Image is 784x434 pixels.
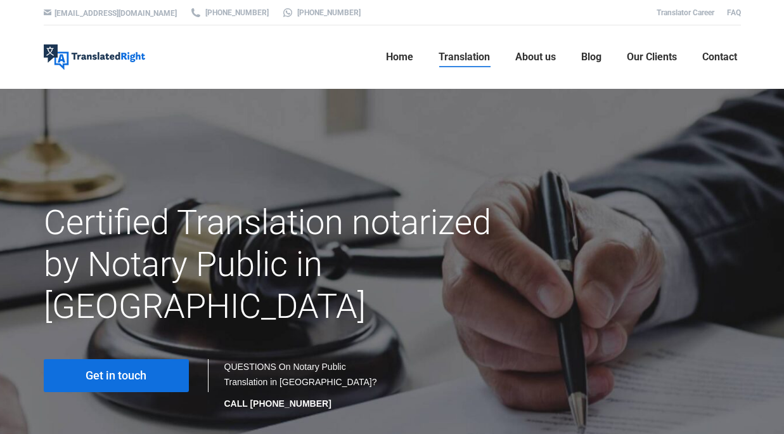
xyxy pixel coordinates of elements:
span: About us [515,51,556,63]
span: Get in touch [86,369,146,382]
a: Blog [577,37,605,77]
div: QUESTIONS On Notary Public Translation in [GEOGRAPHIC_DATA]? [224,359,380,411]
span: Contact [702,51,737,63]
a: Home [382,37,417,77]
a: Translator Career [657,8,714,17]
strong: CALL [PHONE_NUMBER] [224,398,331,409]
a: Get in touch [44,359,189,392]
a: [PHONE_NUMBER] [281,7,361,18]
span: Blog [581,51,601,63]
a: Translation [435,37,494,77]
a: [PHONE_NUMBER] [190,7,269,18]
span: Our Clients [627,51,677,63]
span: Home [386,51,413,63]
h1: Certified Translation notarized by Notary Public in [GEOGRAPHIC_DATA] [44,202,502,327]
a: Contact [698,37,741,77]
span: Translation [439,51,490,63]
img: Translated Right [44,44,145,70]
a: FAQ [727,8,741,17]
a: [EMAIL_ADDRESS][DOMAIN_NAME] [55,9,177,18]
a: Our Clients [623,37,681,77]
a: About us [511,37,560,77]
